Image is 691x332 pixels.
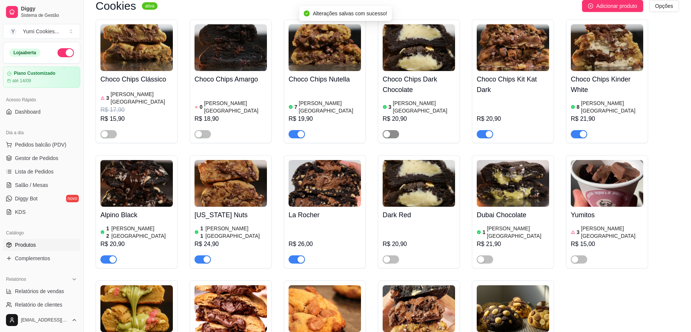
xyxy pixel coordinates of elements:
[15,154,58,162] span: Gestor de Pedidos
[389,103,392,111] article: 3
[289,24,361,71] img: product-image
[204,99,267,114] article: [PERSON_NAME][GEOGRAPHIC_DATA]
[3,152,80,164] a: Gestor de Pedidos
[57,48,74,57] button: Alterar Status
[15,255,50,262] span: Complementos
[15,141,66,148] span: Pedidos balcão (PDV)
[299,99,361,114] article: [PERSON_NAME][GEOGRAPHIC_DATA]
[205,225,267,240] article: [PERSON_NAME][GEOGRAPHIC_DATA]
[383,74,455,95] h4: Choco Chips Dark Chocolate
[3,311,80,329] button: [EMAIL_ADDRESS][DOMAIN_NAME]
[23,28,59,35] div: Yumi Cookies ...
[15,301,62,308] span: Relatório de clientes
[111,225,173,240] article: [PERSON_NAME][GEOGRAPHIC_DATA]
[194,74,267,84] h4: Choco Chips Amargo
[3,106,80,118] a: Dashboard
[383,24,455,71] img: product-image
[100,160,173,207] img: product-image
[393,99,455,114] article: [PERSON_NAME][GEOGRAPHIC_DATA]
[3,166,80,178] a: Lista de Pedidos
[3,239,80,251] a: Produtos
[100,210,173,220] h4: Alpino Black
[15,195,38,202] span: Diggy Bot
[3,179,80,191] a: Salão / Mesas
[106,94,109,102] article: 3
[483,228,486,236] article: 1
[9,49,40,57] div: Loja aberta
[383,160,455,207] img: product-image
[596,2,637,10] span: Adicionar produto
[15,181,48,189] span: Salão / Mesas
[3,127,80,139] div: Dia a dia
[15,108,41,116] span: Dashboard
[100,24,173,71] img: product-image
[194,24,267,71] img: product-image
[106,225,110,240] article: 12
[21,6,77,12] span: Diggy
[3,227,80,239] div: Catálogo
[304,10,310,16] span: check-circle
[194,210,267,220] h4: [US_STATE] Nuts
[477,240,549,249] div: R$ 21,90
[477,285,549,332] img: product-image
[15,241,36,249] span: Produtos
[3,206,80,218] a: KDS
[289,114,361,123] div: R$ 19,90
[200,103,203,111] article: 0
[289,74,361,84] h4: Choco Chips Nutella
[3,299,80,311] a: Relatório de clientes
[3,67,80,88] a: Plano Customizadoaté 14/09
[571,240,643,249] div: R$ 15,00
[194,240,267,249] div: R$ 24,90
[3,252,80,264] a: Complementos
[9,28,17,35] span: Y
[571,74,643,95] h4: Choco Chips Kinder White
[487,225,549,240] article: [PERSON_NAME][GEOGRAPHIC_DATA]
[15,168,54,175] span: Lista de Pedidos
[289,160,361,207] img: product-image
[15,288,64,295] span: Relatórios de vendas
[200,225,204,240] article: 11
[289,210,361,220] h4: La Rocher
[289,285,361,332] img: product-image
[3,285,80,297] a: Relatórios de vendas
[100,105,173,114] div: R$ 17,90
[3,24,80,39] button: Select a team
[100,285,173,332] img: product-image
[3,139,80,151] button: Pedidos balcão (PDV)
[577,103,580,111] article: 8
[142,2,157,10] sup: ativa
[100,114,173,123] div: R$ 15,90
[477,74,549,95] h4: Choco Chips Kit Kat Dark
[100,74,173,84] h4: Choco Chips Clássico
[313,10,387,16] span: Alterações salvas com sucesso!
[383,285,455,332] img: product-image
[3,193,80,205] a: Diggy Botnovo
[581,99,643,114] article: [PERSON_NAME][GEOGRAPHIC_DATA]
[571,160,643,207] img: product-image
[655,2,673,10] span: Opções
[21,317,68,323] span: [EMAIL_ADDRESS][DOMAIN_NAME]
[383,210,455,220] h4: Dark Red
[577,228,580,236] article: 3
[571,210,643,220] h4: Yumitos
[194,114,267,123] div: R$ 18,90
[6,276,26,282] span: Relatórios
[14,71,55,76] article: Plano Customizado
[289,240,361,249] div: R$ 26,00
[581,225,643,240] article: [PERSON_NAME][GEOGRAPHIC_DATA]
[100,240,173,249] div: R$ 20,90
[477,210,549,220] h4: Dubai Chocolate
[3,94,80,106] div: Acesso Rápido
[194,160,267,207] img: product-image
[477,160,549,207] img: product-image
[3,3,80,21] a: DiggySistema de Gestão
[383,114,455,123] div: R$ 20,90
[96,1,136,10] h3: Cookies
[12,78,31,84] article: até 14/09
[15,208,26,216] span: KDS
[477,24,549,71] img: product-image
[571,24,643,71] img: product-image
[571,114,643,123] div: R$ 21,90
[111,90,173,105] article: [PERSON_NAME][GEOGRAPHIC_DATA]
